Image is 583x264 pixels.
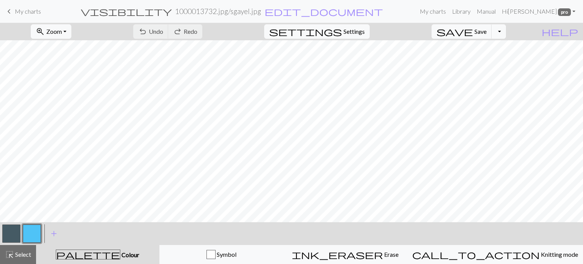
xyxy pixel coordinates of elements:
[175,7,261,16] h2: 1000013732.jpg / sgayel.jpg
[558,8,571,16] span: pro
[432,24,492,39] button: Save
[264,24,370,39] button: SettingsSettings
[292,249,383,260] span: ink_eraser
[216,251,236,258] span: Symbol
[417,4,449,19] a: My charts
[499,4,578,19] a: Hi[PERSON_NAME] pro
[36,245,159,264] button: Colour
[5,5,41,18] a: My charts
[120,251,139,258] span: Colour
[159,245,284,264] button: Symbol
[269,27,342,36] i: Settings
[269,26,342,37] span: settings
[5,6,14,17] span: keyboard_arrow_left
[407,245,583,264] button: Knitting mode
[283,245,407,264] button: Erase
[14,251,31,258] span: Select
[474,4,499,19] a: Manual
[412,249,540,260] span: call_to_action
[15,8,41,15] span: My charts
[46,28,62,35] span: Zoom
[436,26,473,37] span: save
[49,228,58,239] span: add
[343,27,365,36] span: Settings
[540,251,578,258] span: Knitting mode
[542,26,578,37] span: help
[265,6,383,17] span: edit_document
[474,28,487,35] span: Save
[5,249,14,260] span: highlight_alt
[31,24,71,39] button: Zoom
[56,249,120,260] span: palette
[449,4,474,19] a: Library
[383,251,399,258] span: Erase
[36,26,45,37] span: zoom_in
[81,6,172,17] span: visibility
